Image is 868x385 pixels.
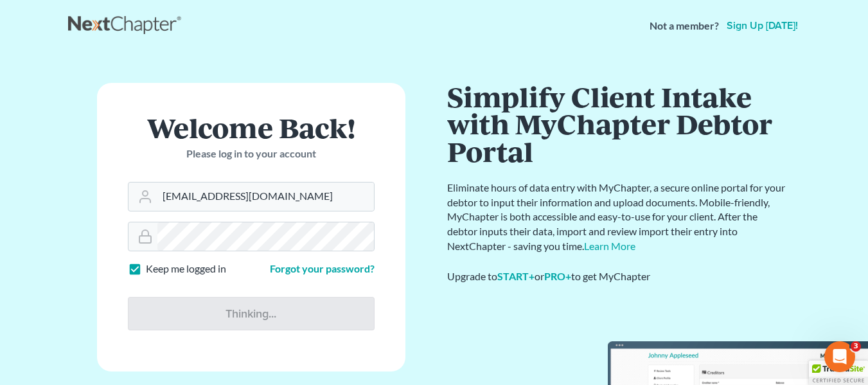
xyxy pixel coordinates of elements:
[650,19,719,33] strong: Not a member?
[146,262,226,276] label: Keep me logged in
[447,83,788,165] h1: Simplify Client Intake with MyChapter Debtor Portal
[270,262,375,274] a: Forgot your password?
[157,183,374,211] input: Email Address
[724,21,801,31] a: Sign up [DATE]!
[809,361,868,385] div: TrustedSite Certified
[128,297,375,330] input: Thinking...
[584,240,635,252] a: Learn More
[851,341,861,352] span: 3
[824,341,855,372] iframe: Intercom live chat
[497,270,535,282] a: START+
[128,147,375,161] p: Please log in to your account
[447,269,788,284] div: Upgrade to or to get MyChapter
[447,181,788,254] p: Eliminate hours of data entry with MyChapter, a secure online portal for your debtor to input the...
[544,270,571,282] a: PRO+
[128,114,375,141] h1: Welcome Back!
